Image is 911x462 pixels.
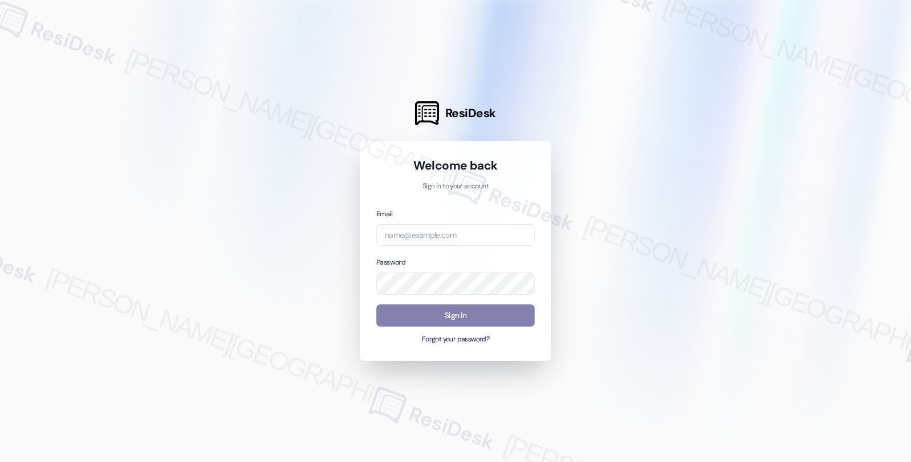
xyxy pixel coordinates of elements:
[376,181,535,192] p: Sign in to your account
[445,105,496,121] span: ResiDesk
[376,335,535,345] button: Forgot your password?
[376,224,535,246] input: name@example.com
[415,101,439,125] img: ResiDesk Logo
[376,209,392,218] label: Email
[376,158,535,174] h1: Welcome back
[376,304,535,327] button: Sign In
[376,258,405,267] label: Password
